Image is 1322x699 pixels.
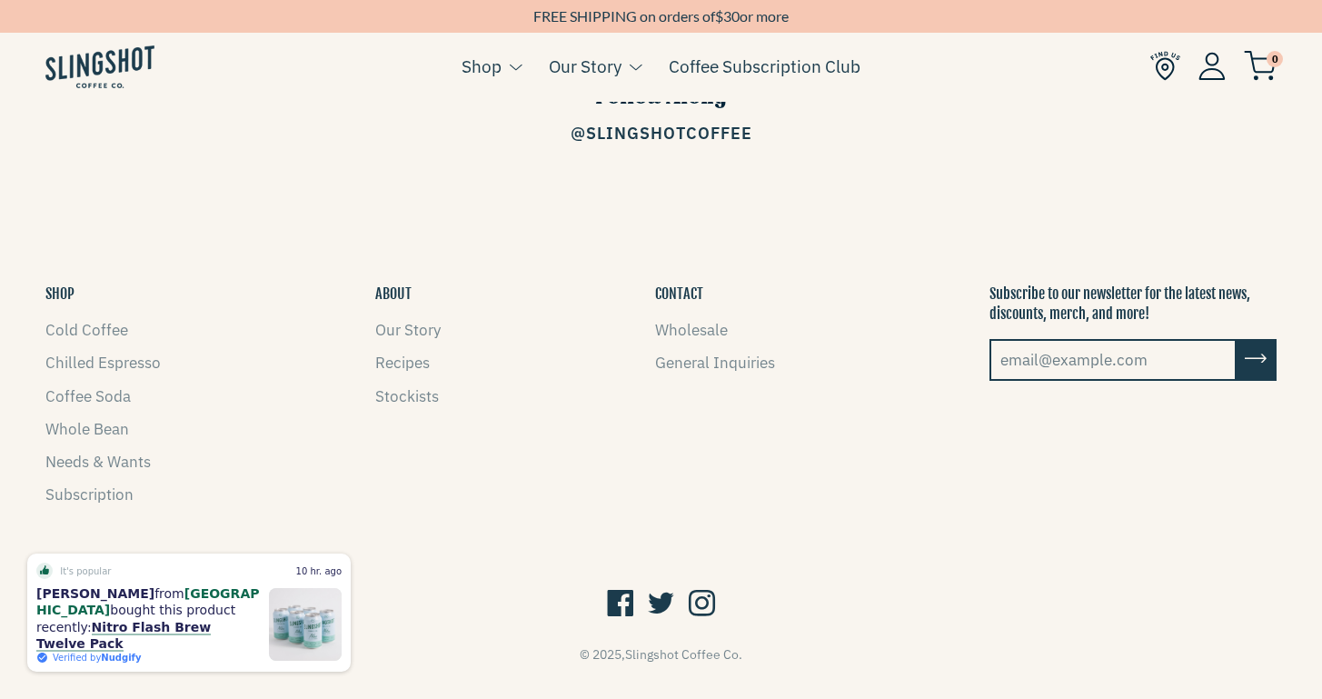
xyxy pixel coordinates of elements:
img: Account [1198,52,1226,80]
a: Subscription [45,484,134,504]
a: 0 [1244,55,1277,77]
a: General Inquiries [655,353,775,373]
a: Coffee Subscription Club [669,53,860,80]
img: cart [1244,51,1277,81]
a: Coffee Soda [45,386,131,406]
p: Subscribe to our newsletter for the latest news, discounts, merch, and more! [989,284,1277,325]
span: $ [715,7,723,25]
span: © 2025, [580,646,742,663]
a: Needs & Wants [45,452,151,472]
button: CONTACT [655,284,703,304]
a: Stockists [375,386,439,406]
a: Chilled Espresso [45,353,161,373]
span: 0 [1267,51,1283,67]
a: Whole Bean [45,419,129,439]
img: Find Us [1150,51,1180,81]
a: Our Story [549,53,621,80]
a: Wholesale [655,320,728,340]
input: email@example.com [989,339,1237,381]
a: Our Story [375,320,441,340]
a: Shop [462,53,502,80]
a: Slingshot Coffee Co. [625,646,742,663]
a: Cold Coffee [45,320,128,340]
a: Recipes [375,353,430,373]
span: 30 [723,7,740,25]
button: ABOUT [375,284,412,304]
a: @SlingshotCoffee [571,123,752,144]
button: SHOP [45,284,75,304]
